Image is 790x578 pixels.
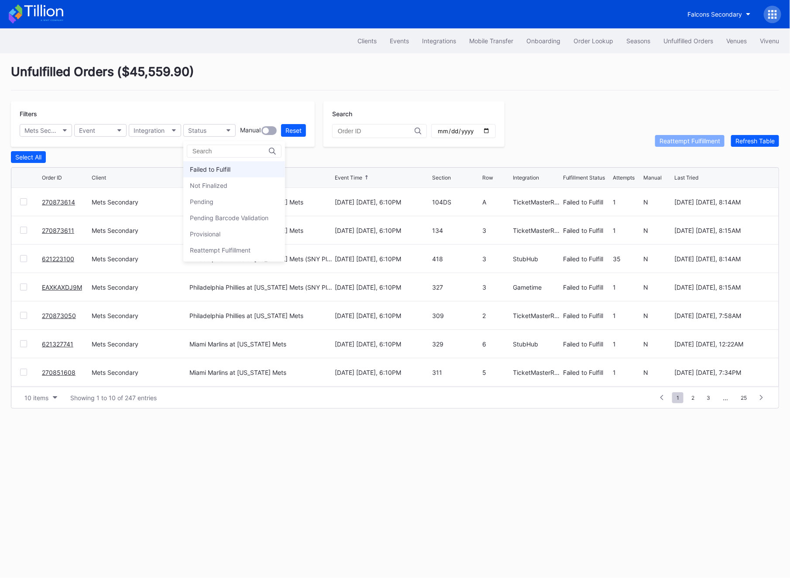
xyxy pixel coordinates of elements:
[190,182,227,189] div: Not Finalized
[190,246,251,254] div: Reattempt Fulfillment
[190,198,213,205] div: Pending
[192,148,269,155] input: Search
[190,166,230,173] div: Failed to Fulfill
[190,230,220,238] div: Provisional
[190,214,268,222] div: Pending Barcode Validation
